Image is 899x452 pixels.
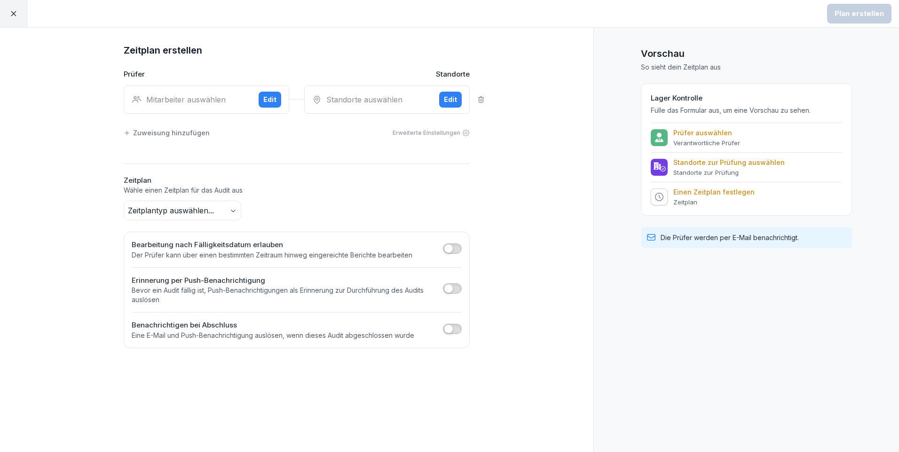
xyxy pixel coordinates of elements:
[835,8,884,19] div: Plan erstellen
[827,4,891,23] button: Plan erstellen
[132,320,414,331] h2: Benachrichtigen bei Abschluss
[124,175,470,186] h2: Zeitplan
[259,92,281,108] button: Edit
[124,43,470,58] h1: Zeitplan erstellen
[673,188,755,196] p: Einen Zeitplan festlegen
[673,198,755,206] p: Zeitplan
[132,331,414,340] p: Eine E-Mail und Push-Benachrichtigung auslösen, wenn dieses Audit abgeschlossen wurde
[132,275,438,286] h2: Erinnerung per Push-Benachrichtigung
[673,129,740,137] p: Prüfer auswählen
[444,94,457,105] div: Edit
[393,129,470,137] div: Erweiterte Einstellungen
[132,240,412,250] h2: Bearbeitung nach Fälligkeitsdatum erlauben
[436,69,470,80] p: Standorte
[651,93,842,104] h2: Lager Kontrolle
[132,250,412,260] p: Der Prüfer kann über einen bestimmten Zeitraum hinweg eingereichte Berichte bearbeiten
[263,94,276,105] div: Edit
[312,94,432,105] div: Standorte auswählen
[673,158,785,167] p: Standorte zur Prüfung auswählen
[641,62,852,72] p: So sieht dein Zeitplan aus
[641,47,852,61] h1: Vorschau
[132,286,438,304] p: Bevor ein Audit fällig ist, Push-Benachrichtigungen als Erinnerung zur Durchführung des Audits au...
[439,92,462,108] button: Edit
[124,128,210,138] div: Zuweisung hinzufügen
[673,169,785,176] p: Standorte zur Prüfung
[124,69,145,80] p: Prüfer
[651,106,842,115] p: Fülle das Formular aus, um eine Vorschau zu sehen.
[673,139,740,147] p: Verantwortliche Prüfer
[132,94,251,105] div: Mitarbeiter auswählen
[661,233,799,242] p: Die Prüfer werden per E-Mail benachrichtigt.
[124,186,470,195] p: Wähle einen Zeitplan für das Audit aus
